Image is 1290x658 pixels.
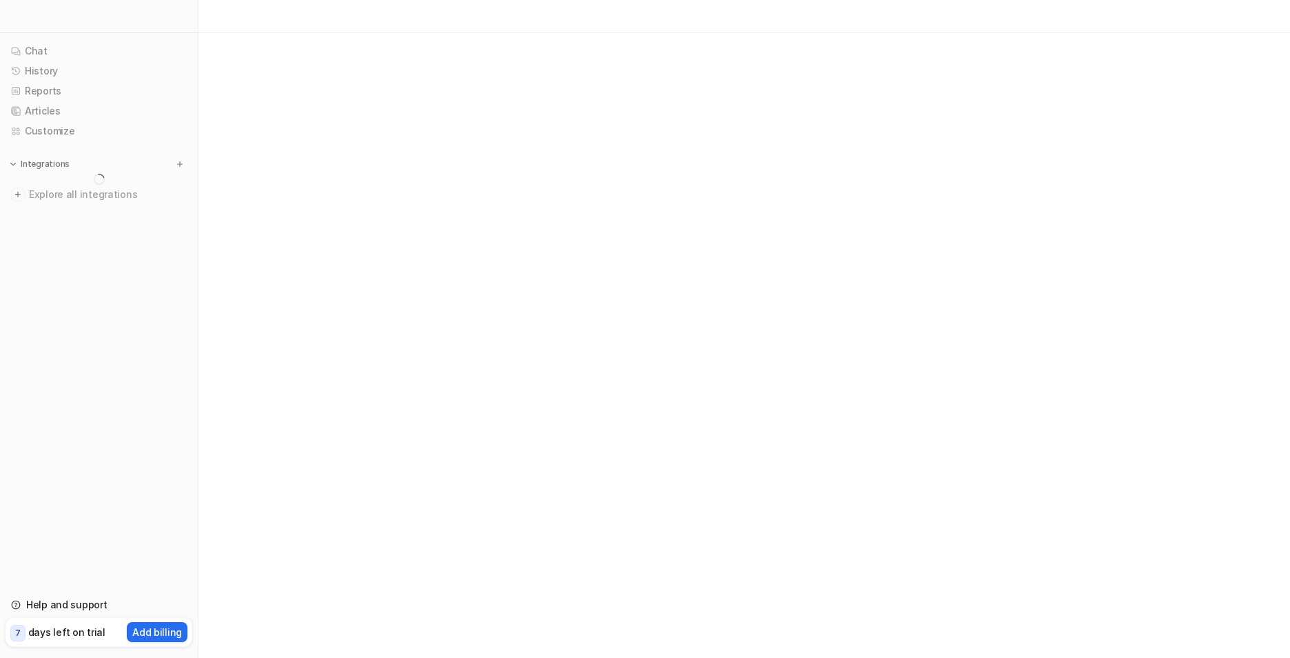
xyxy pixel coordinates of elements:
[127,622,187,642] button: Add billing
[8,159,18,169] img: expand menu
[11,188,25,201] img: explore all integrations
[6,81,192,101] a: Reports
[29,183,187,206] span: Explore all integrations
[6,101,192,121] a: Articles
[21,159,70,170] p: Integrations
[6,185,192,204] a: Explore all integrations
[6,157,74,171] button: Integrations
[175,159,185,169] img: menu_add.svg
[28,625,105,639] p: days left on trial
[6,41,192,61] a: Chat
[132,625,182,639] p: Add billing
[6,121,192,141] a: Customize
[6,61,192,81] a: History
[6,595,192,615] a: Help and support
[15,627,21,639] p: 7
